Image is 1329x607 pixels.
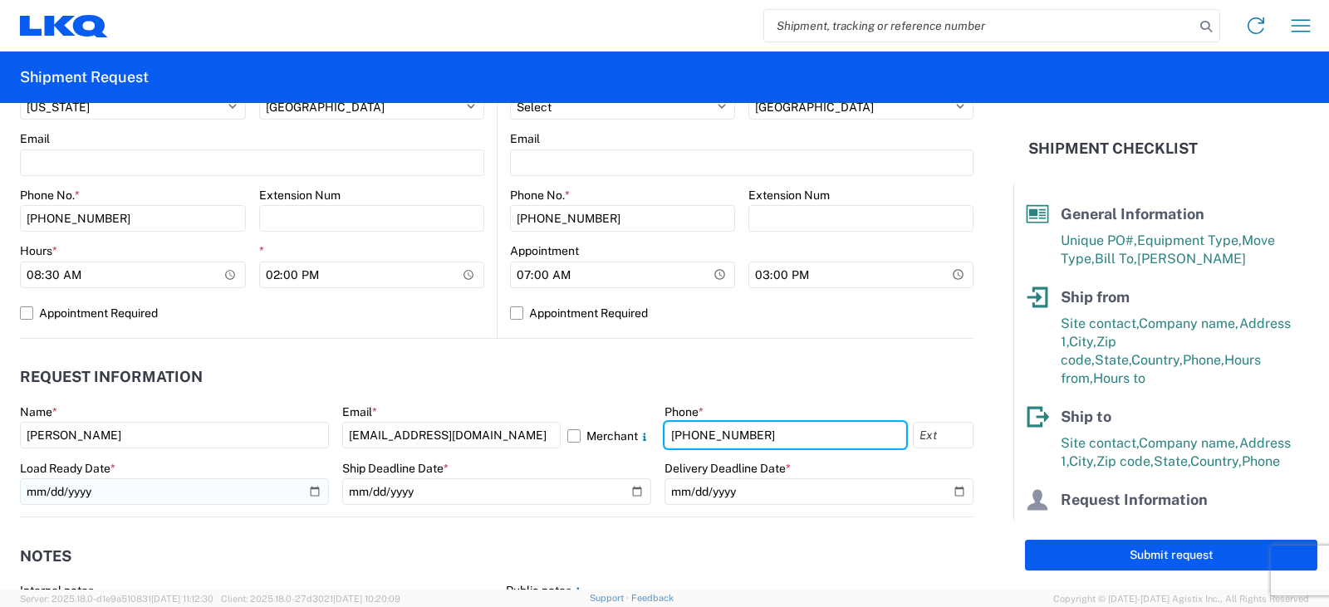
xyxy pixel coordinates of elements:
[20,67,149,87] h2: Shipment Request
[664,461,791,476] label: Delivery Deadline Date
[1061,408,1111,425] span: Ship to
[631,593,674,603] a: Feedback
[20,243,57,258] label: Hours
[1139,435,1239,451] span: Company name,
[1096,453,1154,469] span: Zip code,
[20,594,213,604] span: Server: 2025.18.0-d1e9a510831
[1139,518,1180,534] span: Phone,
[510,300,973,326] label: Appointment Required
[20,369,203,385] h2: Request Information
[567,422,651,448] label: Merchant
[20,548,71,565] h2: Notes
[664,404,704,419] label: Phone
[1061,288,1130,306] span: Ship from
[510,188,570,203] label: Phone No.
[1139,316,1239,331] span: Company name,
[764,10,1194,42] input: Shipment, tracking or reference number
[1154,453,1190,469] span: State,
[1028,139,1198,159] h2: Shipment Checklist
[1093,370,1145,386] span: Hours to
[1069,334,1096,350] span: City,
[20,300,484,326] label: Appointment Required
[259,188,341,203] label: Extension Num
[1183,352,1224,368] span: Phone,
[20,404,57,419] label: Name
[1061,233,1137,248] span: Unique PO#,
[1069,453,1096,469] span: City,
[1061,435,1139,451] span: Site contact,
[1190,453,1242,469] span: Country,
[1137,251,1246,267] span: [PERSON_NAME]
[1137,233,1242,248] span: Equipment Type,
[1061,491,1208,508] span: Request Information
[1095,251,1137,267] span: Bill To,
[1242,453,1280,469] span: Phone
[510,131,540,146] label: Email
[590,593,631,603] a: Support
[1101,518,1139,534] span: Email,
[1053,591,1309,606] span: Copyright © [DATE]-[DATE] Agistix Inc., All Rights Reserved
[1025,540,1317,570] button: Submit request
[20,583,94,598] label: Internal notes
[748,188,830,203] label: Extension Num
[342,461,449,476] label: Ship Deadline Date
[1061,205,1204,223] span: General Information
[342,404,377,419] label: Email
[333,594,400,604] span: [DATE] 10:20:09
[1095,352,1131,368] span: State,
[20,461,115,476] label: Load Ready Date
[1061,518,1101,534] span: Name,
[20,188,80,203] label: Phone No.
[913,422,973,448] input: Ext
[1131,352,1183,368] span: Country,
[1061,316,1139,331] span: Site contact,
[221,594,400,604] span: Client: 2025.18.0-27d3021
[510,243,579,258] label: Appointment
[151,594,213,604] span: [DATE] 11:12:30
[20,131,50,146] label: Email
[506,583,585,598] label: Public notes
